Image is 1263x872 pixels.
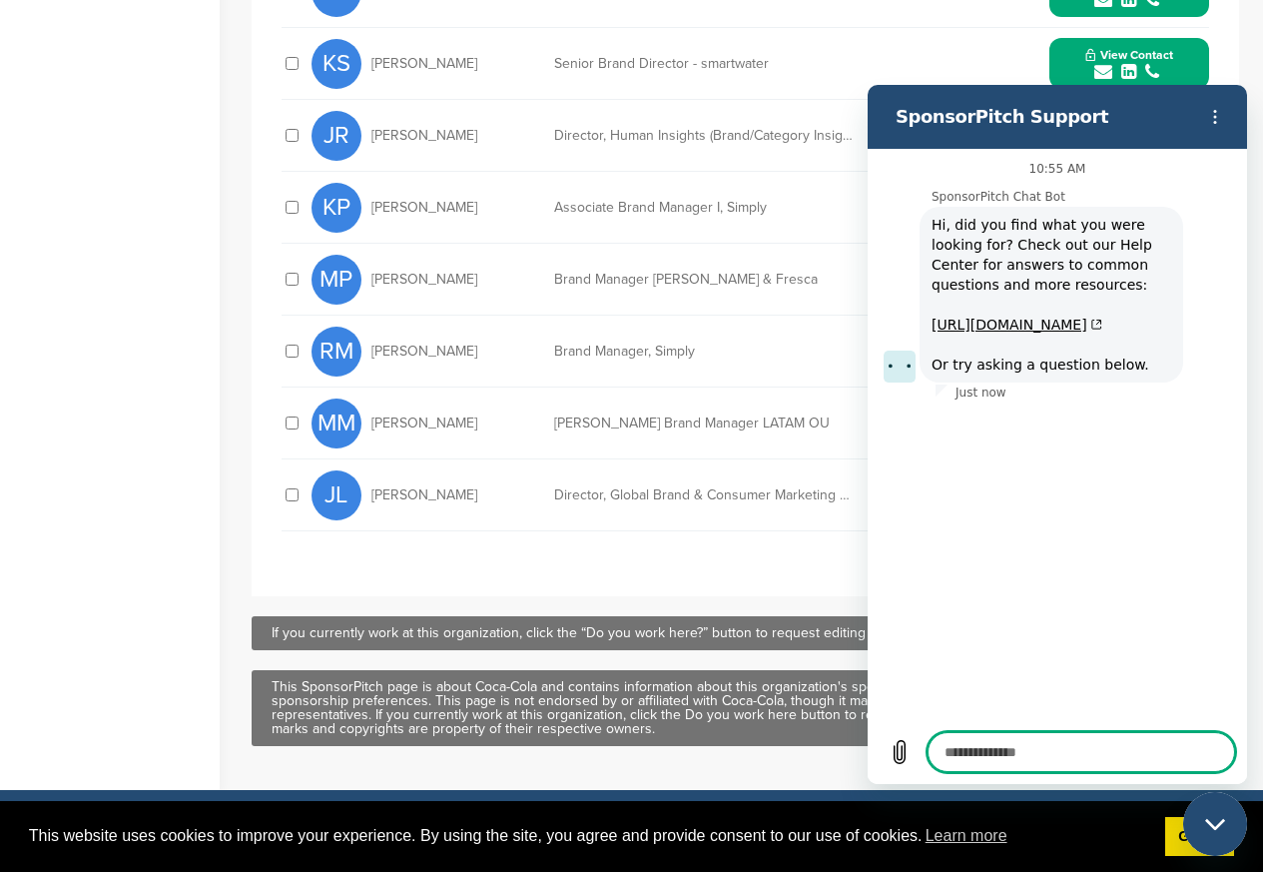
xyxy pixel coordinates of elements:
[1183,792,1247,856] iframe: Button to launch messaging window, conversation in progress
[371,57,477,71] span: [PERSON_NAME]
[312,111,361,161] span: JR
[371,201,477,215] span: [PERSON_NAME]
[371,417,477,431] span: [PERSON_NAME]
[312,399,361,448] span: MM
[1165,817,1234,857] a: dismiss cookie message
[554,345,854,359] div: Brand Manager, Simply
[868,85,1247,784] iframe: Messaging window
[272,626,1219,640] div: If you currently work at this organization, click the “Do you work here?” button to request editi...
[371,129,477,143] span: [PERSON_NAME]
[554,488,854,502] div: Director, Global Brand & Consumer Marketing Analytics Operations
[29,821,1149,851] span: This website uses cookies to improve your experience. By using the site, you agree and provide co...
[312,327,361,377] span: RM
[371,345,477,359] span: [PERSON_NAME]
[554,417,854,431] div: [PERSON_NAME] Brand Manager LATAM OU
[312,470,361,520] span: JL
[554,57,854,71] div: Senior Brand Director - smartwater
[312,255,361,305] span: MP
[554,129,854,143] div: Director, Human Insights (Brand/Category Insights)
[371,488,477,502] span: [PERSON_NAME]
[312,183,361,233] span: KP
[312,39,361,89] span: KS
[554,273,854,287] div: Brand Manager [PERSON_NAME] & Fresca
[923,821,1010,851] a: learn more about cookies
[1085,48,1173,62] span: View Contact
[272,680,1219,736] div: This SponsorPitch page is about Coca-Cola and contains information about this organization's spon...
[1061,34,1197,94] button: View Contact
[371,273,477,287] span: [PERSON_NAME]
[554,201,854,215] div: Associate Brand Manager I, Simply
